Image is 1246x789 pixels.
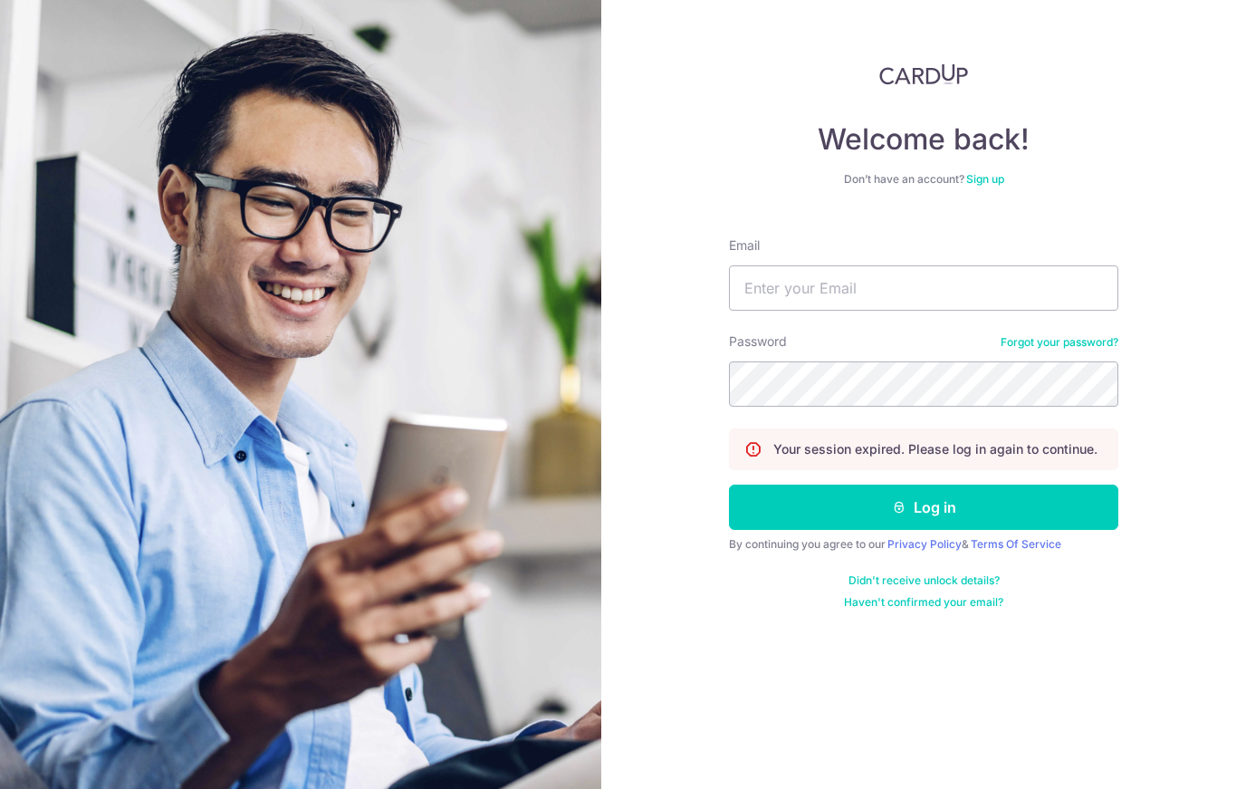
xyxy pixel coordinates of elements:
[729,172,1118,187] div: Don’t have an account?
[971,537,1061,551] a: Terms Of Service
[729,537,1118,552] div: By continuing you agree to our &
[879,63,968,85] img: CardUp Logo
[729,332,787,351] label: Password
[887,537,962,551] a: Privacy Policy
[729,265,1118,311] input: Enter your Email
[1001,335,1118,350] a: Forgot your password?
[844,595,1003,610] a: Haven't confirmed your email?
[729,236,760,255] label: Email
[773,440,1097,458] p: Your session expired. Please log in again to continue.
[729,485,1118,530] button: Log in
[848,573,1000,588] a: Didn't receive unlock details?
[966,172,1004,186] a: Sign up
[729,121,1118,158] h4: Welcome back!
